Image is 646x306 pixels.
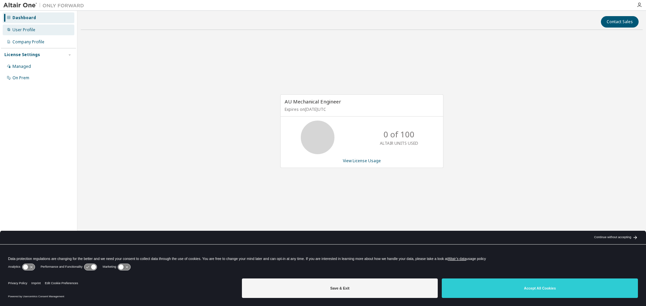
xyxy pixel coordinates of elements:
span: AU Mechanical Engineer [285,98,341,105]
div: On Prem [12,75,29,81]
div: License Settings [4,52,40,57]
p: Expires on [DATE] UTC [285,106,437,112]
img: Altair One [3,2,87,9]
div: Company Profile [12,39,44,45]
div: User Profile [12,27,35,33]
div: Managed [12,64,31,69]
div: Dashboard [12,15,36,20]
p: ALTAIR UNITS USED [380,140,418,146]
button: Contact Sales [601,16,639,28]
p: 0 of 100 [384,129,415,140]
a: View License Usage [343,158,381,164]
